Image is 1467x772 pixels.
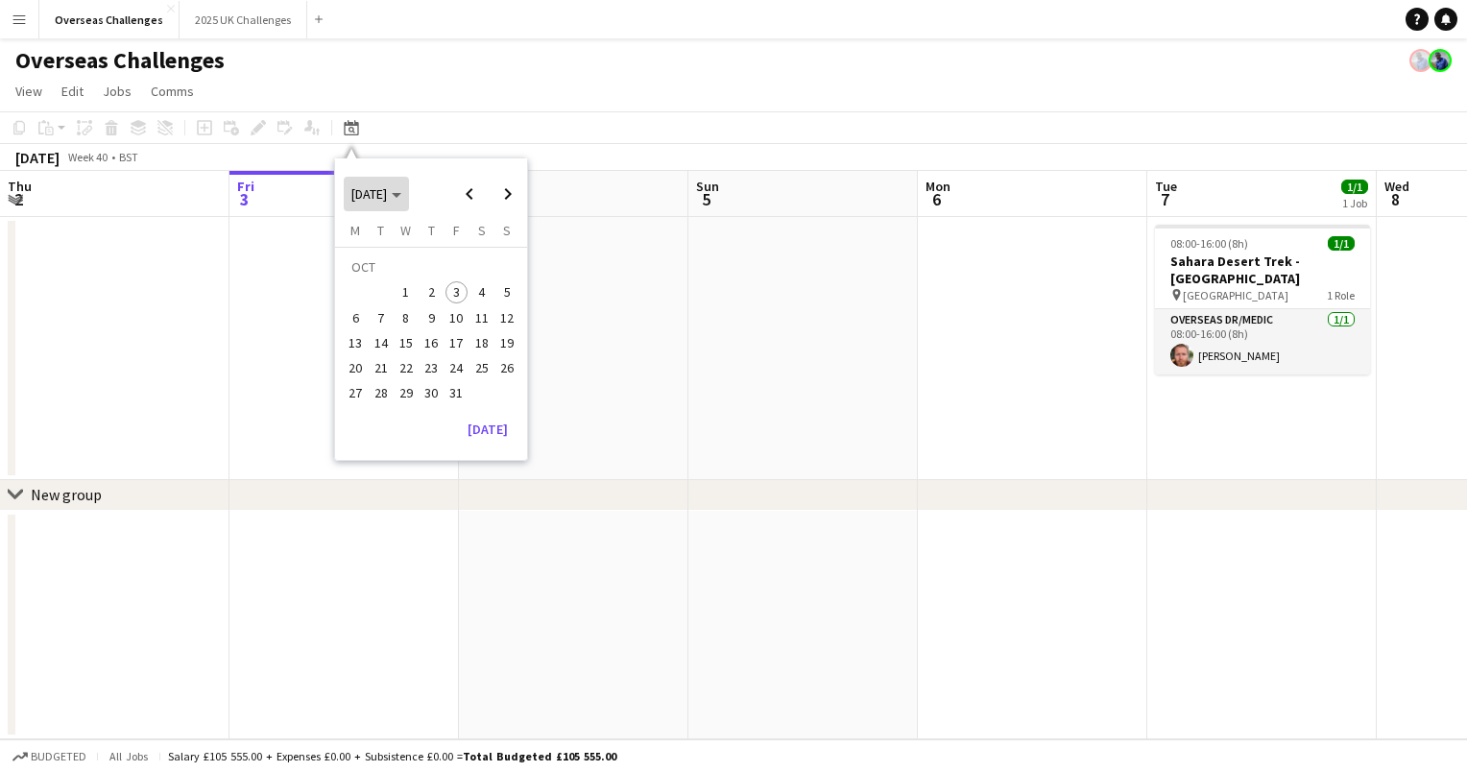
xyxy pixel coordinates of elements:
h1: Overseas Challenges [15,46,225,75]
span: All jobs [106,749,152,763]
span: 21 [370,356,393,379]
span: 2 [420,281,443,304]
span: 8 [395,306,418,329]
span: Wed [1384,178,1409,195]
span: 18 [470,331,493,354]
span: 19 [495,331,518,354]
span: 29 [395,382,418,405]
span: [DATE] [351,185,387,203]
span: 7 [1152,188,1177,210]
div: BST [119,150,138,164]
button: 02-10-2025 [419,279,444,304]
span: Jobs [103,83,132,100]
span: S [503,222,511,239]
span: [GEOGRAPHIC_DATA] [1183,288,1288,302]
span: 14 [370,331,393,354]
button: 26-10-2025 [494,355,519,380]
span: 25 [470,356,493,379]
button: 14-10-2025 [368,330,393,355]
a: Jobs [95,79,139,104]
button: 22-10-2025 [394,355,419,380]
app-user-avatar: Andy Baker [1409,49,1432,72]
div: 1 Job [1342,196,1367,210]
span: 31 [445,382,469,405]
div: [DATE] [15,148,60,167]
span: 26 [495,356,518,379]
span: 5 [693,188,719,210]
span: F [453,222,460,239]
button: 2025 UK Challenges [180,1,307,38]
td: OCT [343,254,519,279]
button: 12-10-2025 [494,305,519,330]
span: 8 [1382,188,1409,210]
button: 18-10-2025 [469,330,494,355]
span: 1 [395,281,418,304]
button: 03-10-2025 [444,279,469,304]
span: S [478,222,486,239]
span: 1/1 [1328,236,1355,251]
span: 23 [420,356,443,379]
button: [DATE] [460,414,516,445]
button: 04-10-2025 [469,279,494,304]
button: 23-10-2025 [419,355,444,380]
span: T [428,222,435,239]
span: Fri [237,178,254,195]
button: 19-10-2025 [494,330,519,355]
span: 11 [470,306,493,329]
button: 09-10-2025 [419,305,444,330]
button: 20-10-2025 [343,355,368,380]
span: 15 [395,331,418,354]
span: 2 [5,188,32,210]
app-user-avatar: Andy Baker [1429,49,1452,72]
span: 17 [445,331,469,354]
button: 11-10-2025 [469,305,494,330]
button: 07-10-2025 [368,305,393,330]
span: 1 Role [1327,288,1355,302]
span: 6 [345,306,368,329]
button: 30-10-2025 [419,380,444,405]
span: Sun [696,178,719,195]
span: Budgeted [31,750,86,763]
span: 3 [234,188,254,210]
span: 12 [495,306,518,329]
button: 08-10-2025 [394,305,419,330]
button: Overseas Challenges [39,1,180,38]
span: 9 [420,306,443,329]
span: 1/1 [1341,180,1368,194]
button: 16-10-2025 [419,330,444,355]
button: 24-10-2025 [444,355,469,380]
button: Budgeted [10,746,89,767]
span: Tue [1155,178,1177,195]
span: 27 [345,382,368,405]
button: 15-10-2025 [394,330,419,355]
span: Total Budgeted £105 555.00 [463,749,616,763]
button: 21-10-2025 [368,355,393,380]
span: Edit [61,83,84,100]
span: Week 40 [63,150,111,164]
span: 20 [345,356,368,379]
span: 22 [395,356,418,379]
span: 13 [345,331,368,354]
span: Mon [926,178,950,195]
span: View [15,83,42,100]
app-job-card: 08:00-16:00 (8h)1/1Sahara Desert Trek - [GEOGRAPHIC_DATA] [GEOGRAPHIC_DATA]1 RoleOverseas Dr/Medi... [1155,225,1370,374]
button: Choose month and year [344,177,409,211]
span: M [350,222,360,239]
button: 10-10-2025 [444,305,469,330]
button: 31-10-2025 [444,380,469,405]
button: 28-10-2025 [368,380,393,405]
a: View [8,79,50,104]
span: 5 [495,281,518,304]
app-card-role: Overseas Dr/Medic1/108:00-16:00 (8h)[PERSON_NAME] [1155,309,1370,374]
button: 25-10-2025 [469,355,494,380]
span: 10 [445,306,469,329]
button: 17-10-2025 [444,330,469,355]
span: 16 [420,331,443,354]
span: 08:00-16:00 (8h) [1170,236,1248,251]
span: 3 [445,281,469,304]
a: Edit [54,79,91,104]
span: Comms [151,83,194,100]
a: Comms [143,79,202,104]
div: Salary £105 555.00 + Expenses £0.00 + Subsistence £0.00 = [168,749,616,763]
